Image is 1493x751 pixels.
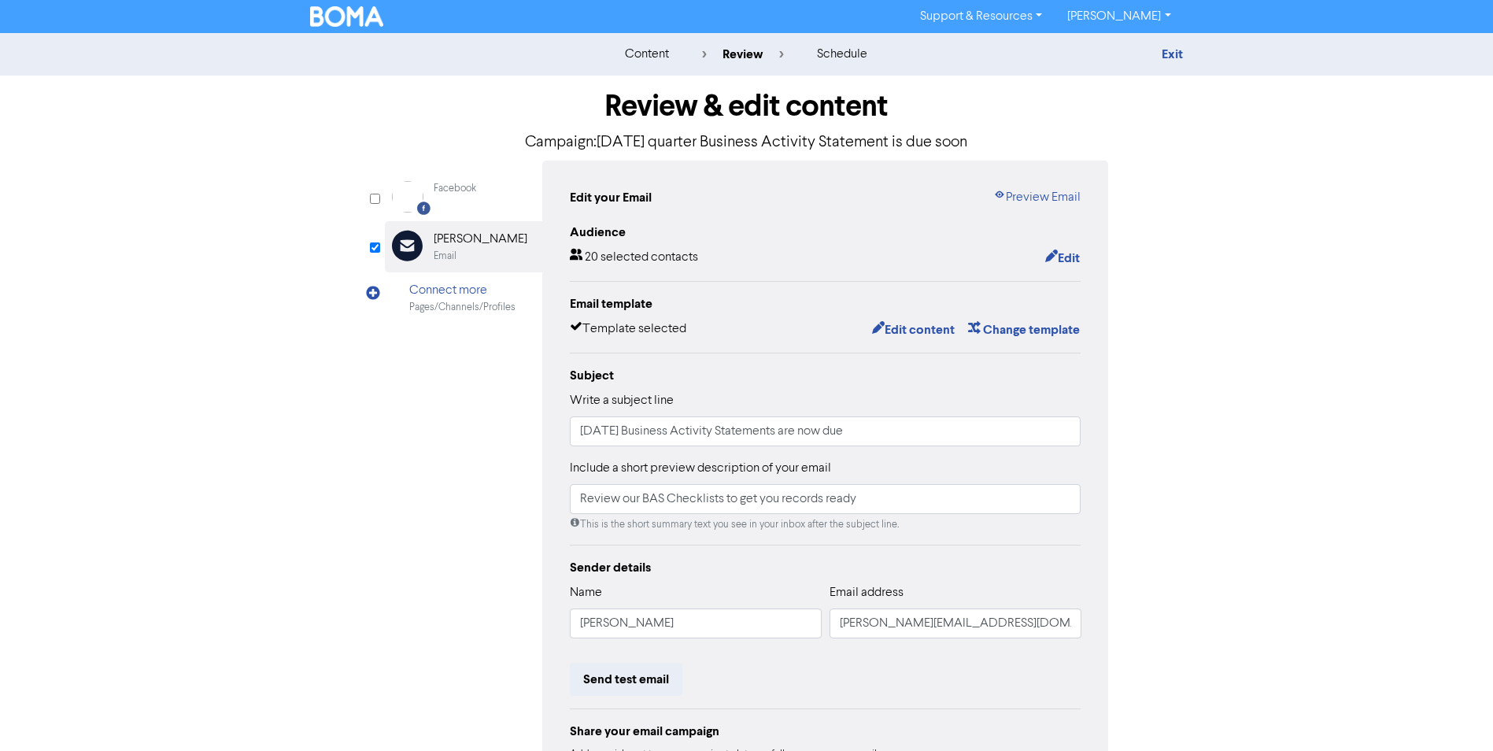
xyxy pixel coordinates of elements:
div: Sender details [570,558,1081,577]
label: Include a short preview description of your email [570,459,831,478]
div: schedule [817,45,867,64]
div: Facebook Facebook [385,172,542,221]
div: Connect more [409,281,516,300]
div: Share your email campaign [570,722,1081,741]
img: Facebook [392,181,423,213]
button: Send test email [570,663,682,696]
div: Email template [570,294,1081,313]
div: [PERSON_NAME]Email [385,221,542,272]
div: Pages/Channels/Profiles [409,300,516,315]
a: Exit [1162,46,1183,62]
button: Change template [967,320,1081,340]
div: review [702,45,784,64]
h1: Review & edit content [385,88,1109,124]
img: BOMA Logo [310,6,384,27]
label: Name [570,583,602,602]
div: 20 selected contacts [570,248,698,268]
div: Audience [570,223,1081,242]
div: Facebook [434,181,476,196]
button: Edit [1044,248,1081,268]
div: content [625,45,669,64]
div: This is the short summary text you see in your inbox after the subject line. [570,517,1081,532]
p: Campaign: [DATE] quarter Business Activity Statement is due soon [385,131,1109,154]
div: Template selected [570,320,686,340]
div: Subject [570,366,1081,385]
div: Edit your Email [570,188,652,207]
div: [PERSON_NAME] [434,230,527,249]
label: Write a subject line [570,391,674,410]
div: Connect morePages/Channels/Profiles [385,272,542,324]
a: [PERSON_NAME] [1055,4,1183,29]
a: Support & Resources [907,4,1055,29]
div: Email [434,249,456,264]
iframe: Chat Widget [1414,675,1493,751]
button: Edit content [871,320,955,340]
label: Email address [830,583,904,602]
a: Preview Email [993,188,1081,207]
